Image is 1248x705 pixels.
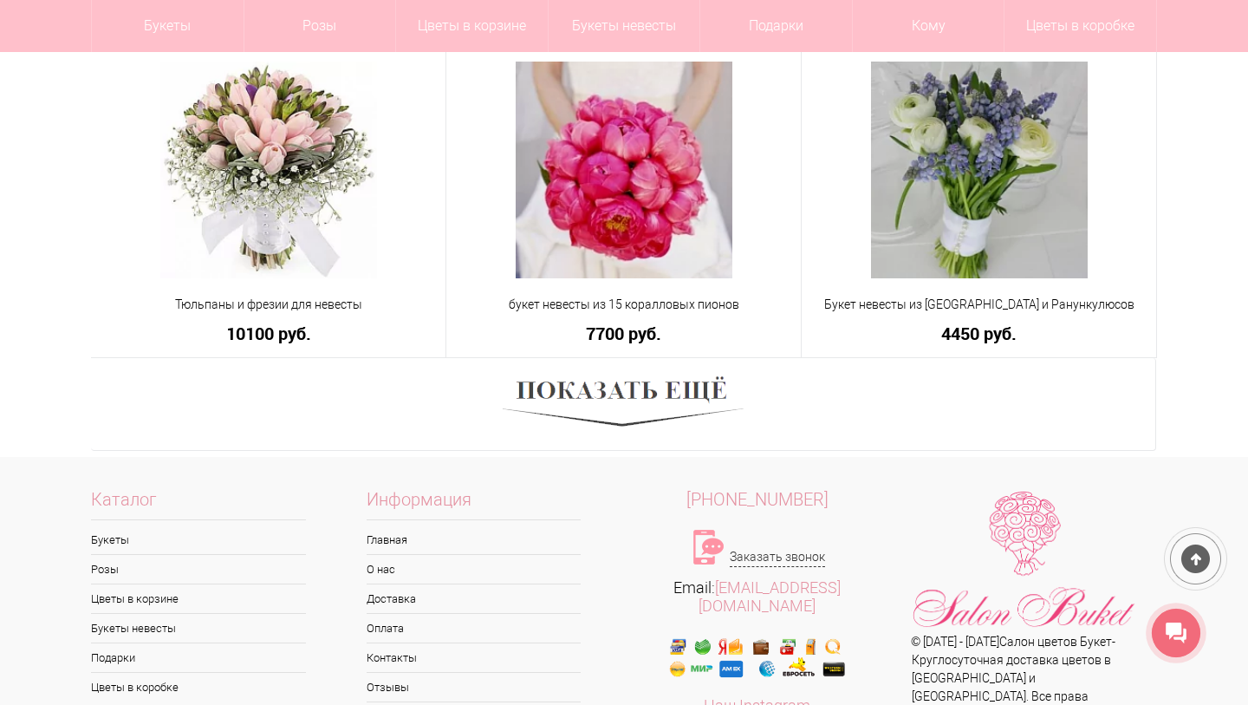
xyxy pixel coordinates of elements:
[516,62,732,278] img: букет невесты из 15 коралловых пионов
[367,491,582,520] span: Информация
[91,525,306,554] a: Букеты
[367,643,582,672] a: Контакты
[102,296,434,314] a: Тюльпаны и фрезии для невесты
[367,584,582,613] a: Доставка
[912,491,1137,633] img: Цветы Нижний Новгород
[730,548,825,567] a: Заказать звонок
[91,673,306,702] a: Цветы в коробке
[91,491,306,520] span: Каталог
[367,673,582,702] a: Отзывы
[458,296,790,314] a: букет невесты из 15 коралловых пионов
[813,296,1145,314] a: Букет невесты из [GEOGRAPHIC_DATA] и Ранункулюсов
[367,614,582,643] a: Оплата
[503,396,744,410] a: Показать ещё
[624,578,891,615] div: Email:
[367,555,582,584] a: О нас
[91,584,306,613] a: Цветы в корзине
[91,555,306,584] a: Розы
[91,643,306,672] a: Подарки
[813,324,1145,343] a: 4450 руб.
[102,324,434,343] a: 10100 руб.
[871,62,1088,278] img: Букет невесты из Мускари и Ранункулюсов
[699,578,841,615] a: [EMAIL_ADDRESS][DOMAIN_NAME]
[91,614,306,643] a: Букеты невесты
[458,324,790,343] a: 7700 руб.
[624,491,891,509] a: [PHONE_NUMBER]
[503,371,744,437] img: Показать ещё
[999,635,1112,649] a: Салон цветов Букет
[160,62,377,278] img: Тюльпаны и фрезии для невесты
[686,489,829,510] span: [PHONE_NUMBER]
[367,525,582,554] a: Главная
